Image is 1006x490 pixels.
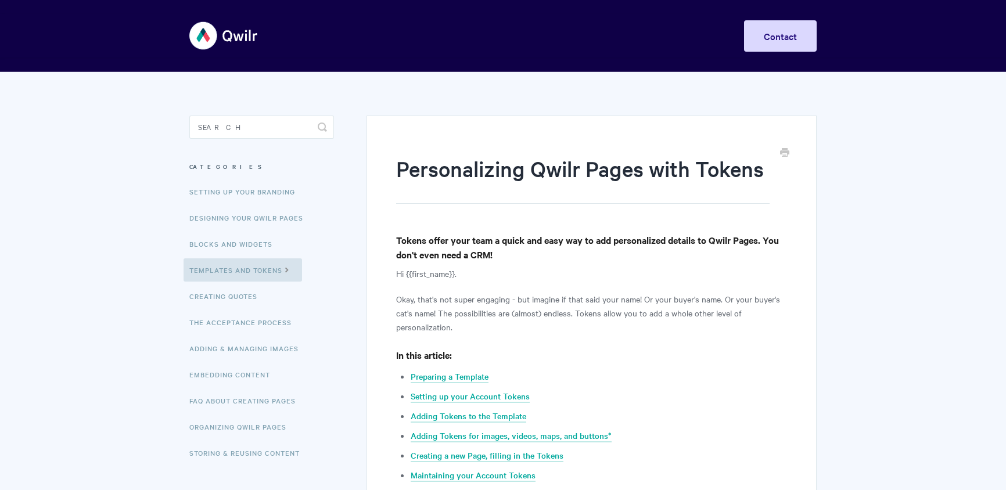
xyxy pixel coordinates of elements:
[189,389,304,412] a: FAQ About Creating Pages
[189,311,300,334] a: The Acceptance Process
[189,14,258,57] img: Qwilr Help Center
[189,284,266,308] a: Creating Quotes
[411,390,530,403] a: Setting up your Account Tokens
[189,206,312,229] a: Designing Your Qwilr Pages
[744,20,817,52] a: Contact
[189,116,334,139] input: Search
[411,430,612,442] a: Adding Tokens for images, videos, maps, and buttons*
[189,180,304,203] a: Setting up your Branding
[189,337,307,360] a: Adding & Managing Images
[411,449,563,462] a: Creating a new Page, filling in the Tokens
[396,266,787,280] p: Hi {{first_name}}.
[780,147,789,160] a: Print this Article
[396,233,787,262] h4: Tokens offer your team a quick and easy way to add personalized details to Qwilr Pages. You don't...
[396,154,770,204] h1: Personalizing Qwilr Pages with Tokens
[189,441,308,464] a: Storing & Reusing Content
[411,410,526,423] a: Adding Tokens to the Template
[396,292,787,334] p: Okay, that's not super engaging - but imagine if that said your name! Or your buyer's name. Or yo...
[411,469,536,482] a: Maintaining your Account Tokens
[184,258,302,282] a: Templates and Tokens
[411,370,488,383] a: Preparing a Template
[189,232,281,255] a: Blocks and Widgets
[189,156,334,177] h3: Categories
[189,415,295,438] a: Organizing Qwilr Pages
[189,363,279,386] a: Embedding Content
[396,348,787,362] h4: In this article:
